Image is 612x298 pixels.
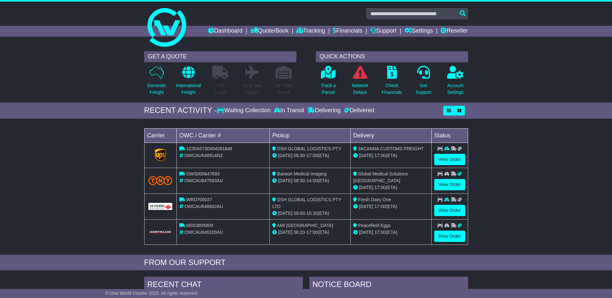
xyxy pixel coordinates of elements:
p: Air & Sea Freight [243,82,262,96]
span: 08:30 [294,153,305,158]
span: OWCAU647693AU [184,178,223,183]
a: View Order [434,179,465,190]
span: Barwon Medical Imaging [277,171,326,176]
a: View Order [434,231,465,242]
span: MS53805809 [186,223,213,228]
td: Status [431,128,468,143]
p: Full Loads [212,82,228,96]
div: GET A QUOTE [144,51,296,62]
p: International Freight [176,82,201,96]
span: 17:00 [306,153,318,158]
p: Network Delays [352,82,368,96]
img: GetCarrierServiceLogo [148,203,173,210]
div: (ETA) [353,184,429,191]
a: Reseller [441,26,468,37]
td: Delivery [350,128,431,143]
div: RECENT CHAT [144,277,303,294]
span: [DATE] [278,178,292,183]
span: [DATE] [359,230,373,235]
a: Support [370,26,396,37]
span: OWCAU648914NZ [184,153,223,158]
a: Financials [333,26,362,37]
div: NOTICE BOARD [309,277,468,294]
p: Check Financials [382,82,402,96]
span: 17:00 [306,230,318,235]
img: GetCarrierServiceLogo [148,230,173,234]
span: © One World Courier 2025. All rights reserved. [105,291,198,296]
span: 17:00 [375,153,386,158]
a: Settings [405,26,433,37]
div: - (ETA) [272,210,348,217]
span: AMI [GEOGRAPHIC_DATA] [277,223,333,228]
p: Account Settings [447,82,464,96]
span: [DATE] [359,153,373,158]
div: Delivering [306,107,342,114]
a: Quote/Book [250,26,288,37]
span: 09:00 [294,211,305,216]
a: CheckFinancials [381,65,402,99]
div: (ETA) [353,203,429,210]
td: Pickup [270,128,351,143]
a: AccountSettings [447,65,464,99]
p: Domestic Freight [147,82,166,96]
span: 17:00 [375,204,386,209]
a: View Order [434,205,465,216]
a: DomesticFreight [147,65,166,99]
div: (ETA) [353,229,429,236]
span: [DATE] [278,153,292,158]
td: OWC / Carrier # [176,128,270,143]
span: 14:00 [306,178,318,183]
span: WRD700037 [186,197,212,202]
span: 15:30 [306,211,318,216]
div: - (ETA) [272,229,348,236]
span: OWCAU646100AU [184,230,223,235]
span: OWS000647693 [186,171,220,176]
span: [DATE] [359,204,373,209]
a: InternationalFreight [176,65,201,99]
div: (ETA) [353,152,429,159]
span: 08:20 [294,230,305,235]
div: RECENT ACTIVITY - [144,106,217,115]
div: QUICK ACTIONS [316,51,468,62]
a: Dashboard [208,26,243,37]
span: Fresh Dairy One [358,197,391,202]
span: DSH GLOBAL LOGISTICS PTY [277,146,341,151]
img: TNT_Domestic.png [148,176,173,185]
span: 17:00 [375,185,386,190]
td: Carrier [144,128,176,143]
span: JACANNA CUSTOMS FREIGHT [358,146,424,151]
span: 17:00 [375,230,386,235]
a: Tracking [296,26,325,37]
a: GetSupport [415,65,432,99]
div: In Transit [272,107,306,114]
p: Get Support [416,82,431,96]
span: Peacefield Eggs [358,223,391,228]
a: View Order [434,154,465,165]
p: Air / Sea Depot [275,82,293,96]
span: 1Z30A5730494091848 [186,146,232,151]
span: 08:30 [294,178,305,183]
img: GetCarrierServiceLogo [155,149,166,162]
div: Waiting Collection [217,107,272,114]
p: Track a Parcel [321,82,336,96]
span: OWCAU648842AU [184,204,223,209]
div: - (ETA) [272,177,348,184]
div: Delivered [342,107,374,114]
span: DSH GLOBAL LOGISTICS PTY LTD [272,197,341,209]
a: NetworkDelays [351,65,368,99]
span: Global Medical Solutions [GEOGRAPHIC_DATA] [353,171,408,183]
a: Track aParcel [321,65,336,99]
span: [DATE] [359,185,373,190]
div: - (ETA) [272,152,348,159]
span: [DATE] [278,230,292,235]
div: FROM OUR SUPPORT [144,258,468,267]
span: [DATE] [278,211,292,216]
